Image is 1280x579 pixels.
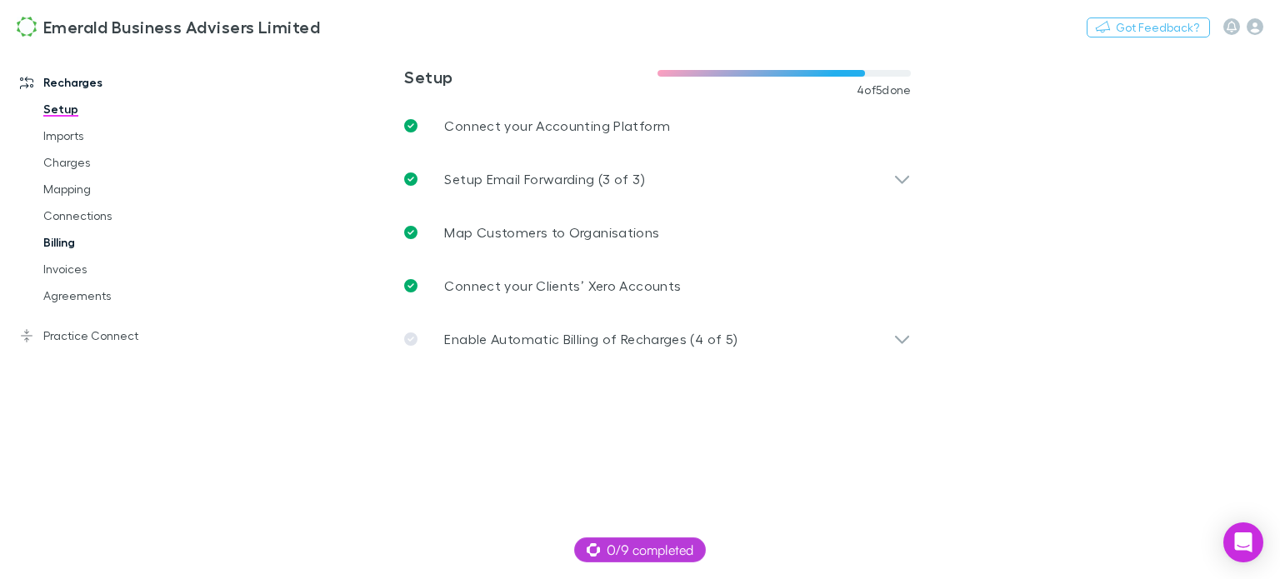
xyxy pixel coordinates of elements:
[27,149,218,176] a: Charges
[444,169,644,189] p: Setup Email Forwarding (3 of 3)
[444,329,737,349] p: Enable Automatic Billing of Recharges (4 of 5)
[1087,17,1210,37] button: Got Feedback?
[27,96,218,122] a: Setup
[27,229,218,256] a: Billing
[27,282,218,309] a: Agreements
[27,202,218,229] a: Connections
[444,222,659,242] p: Map Customers to Organisations
[27,256,218,282] a: Invoices
[7,7,330,47] a: Emerald Business Advisers Limited
[3,322,218,349] a: Practice Connect
[391,152,924,206] div: Setup Email Forwarding (3 of 3)
[27,122,218,149] a: Imports
[444,276,681,296] p: Connect your Clients’ Xero Accounts
[391,312,924,366] div: Enable Automatic Billing of Recharges (4 of 5)
[391,259,924,312] a: Connect your Clients’ Xero Accounts
[1223,522,1263,562] div: Open Intercom Messenger
[444,116,670,136] p: Connect your Accounting Platform
[404,67,657,87] h3: Setup
[43,17,320,37] h3: Emerald Business Advisers Limited
[857,83,912,97] span: 4 of 5 done
[17,17,37,37] img: Emerald Business Advisers Limited's Logo
[3,69,218,96] a: Recharges
[391,206,924,259] a: Map Customers to Organisations
[27,176,218,202] a: Mapping
[391,99,924,152] a: Connect your Accounting Platform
